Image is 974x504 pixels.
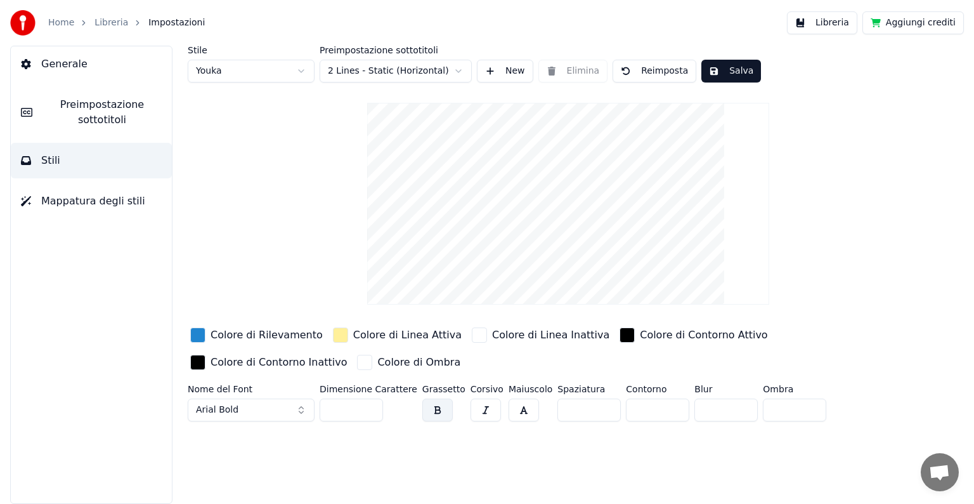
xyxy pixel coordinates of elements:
div: Colore di Linea Inattiva [492,328,609,343]
label: Stile [188,46,315,55]
button: Colore di Ombra [354,352,463,373]
span: Preimpostazione sottotitoli [42,97,162,128]
label: Preimpostazione sottotitoli [320,46,472,55]
button: Aggiungi crediti [862,11,964,34]
button: Colore di Rilevamento [188,325,325,345]
label: Nome del Font [188,385,315,394]
button: Reimposta [613,60,696,83]
button: New [477,60,533,83]
label: Contorno [626,385,689,394]
button: Mappatura degli stili [11,183,172,219]
label: Dimensione Carattere [320,385,417,394]
button: Colore di Contorno Attivo [617,325,770,345]
span: Impostazioni [148,17,205,29]
label: Spaziatura [557,385,621,394]
button: Colore di Linea Inattiva [469,325,612,345]
button: Libreria [787,11,857,34]
div: Colore di Ombra [377,355,460,370]
label: Blur [694,385,758,394]
div: Colore di Rilevamento [211,328,323,343]
img: youka [10,10,36,36]
button: Generale [11,46,172,82]
div: Colore di Linea Attiva [353,328,462,343]
button: Stili [11,143,172,178]
label: Ombra [763,385,826,394]
div: Aprire la chat [921,453,959,491]
label: Maiuscolo [509,385,552,394]
span: Generale [41,56,88,72]
button: Preimpostazione sottotitoli [11,87,172,138]
button: Colore di Linea Attiva [330,325,464,345]
span: Mappatura degli stili [41,194,145,209]
span: Arial Bold [196,404,238,416]
a: Libreria [94,17,128,29]
span: Stili [41,153,60,168]
a: Home [48,17,74,29]
button: Salva [701,60,761,83]
label: Corsivo [471,385,503,394]
div: Colore di Contorno Inattivo [211,355,347,370]
label: Grassetto [422,385,465,394]
div: Colore di Contorno Attivo [640,328,767,343]
nav: breadcrumb [48,17,205,29]
button: Colore di Contorno Inattivo [188,352,349,373]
